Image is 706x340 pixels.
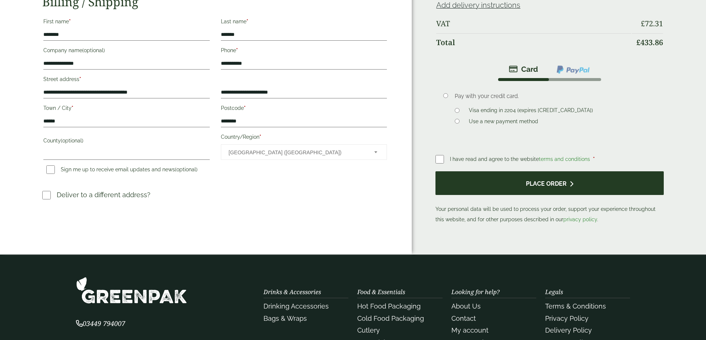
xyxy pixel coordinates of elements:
[556,65,590,74] img: ppcp-gateway.png
[466,118,541,127] label: Use a new payment method
[436,15,631,33] th: VAT
[451,326,488,334] a: My account
[46,165,55,174] input: Sign me up to receive email updates and news(optional)
[357,314,424,322] a: Cold Food Packaging
[43,45,209,58] label: Company name
[641,18,645,28] span: £
[76,319,125,328] span: 03449 794007
[539,156,590,162] a: terms and conditions
[636,37,663,47] bdi: 433.86
[545,314,589,322] a: Privacy Policy
[263,314,307,322] a: Bags & Wraps
[244,105,246,111] abbr: required
[357,326,380,334] a: Cutlery
[229,145,364,160] span: United Kingdom (UK)
[221,103,387,115] label: Postcode
[236,47,238,53] abbr: required
[76,320,125,327] a: 03449 794007
[246,18,248,24] abbr: required
[509,65,538,74] img: stripe.png
[435,171,663,195] button: Place order
[563,216,597,222] a: privacy policy
[641,18,663,28] bdi: 72.31
[43,103,209,115] label: Town / City
[545,326,592,334] a: Delivery Policy
[175,166,198,172] span: (optional)
[43,74,209,87] label: Street address
[61,138,83,144] span: (optional)
[451,314,476,322] a: Contact
[72,105,73,111] abbr: required
[221,45,387,58] label: Phone
[435,171,663,225] p: Your personal data will be used to process your order, support your experience throughout this we...
[636,37,640,47] span: £
[263,302,329,310] a: Drinking Accessories
[593,156,595,162] abbr: required
[43,16,209,29] label: First name
[466,107,596,115] label: Visa ending in 2204 (expires [CREDIT_CARD_DATA])
[43,135,209,148] label: County
[451,302,481,310] a: About Us
[221,132,387,144] label: Country/Region
[57,190,150,200] p: Deliver to a different address?
[259,134,261,140] abbr: required
[545,302,606,310] a: Terms & Conditions
[221,16,387,29] label: Last name
[82,47,105,53] span: (optional)
[76,277,187,304] img: GreenPak Supplies
[79,76,81,82] abbr: required
[436,1,520,10] a: Add delivery instructions
[69,18,71,24] abbr: required
[221,144,387,160] span: Country/Region
[450,156,591,162] span: I have read and agree to the website
[436,33,631,51] th: Total
[357,302,421,310] a: Hot Food Packaging
[455,92,652,100] p: Pay with your credit card.
[43,166,200,175] label: Sign me up to receive email updates and news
